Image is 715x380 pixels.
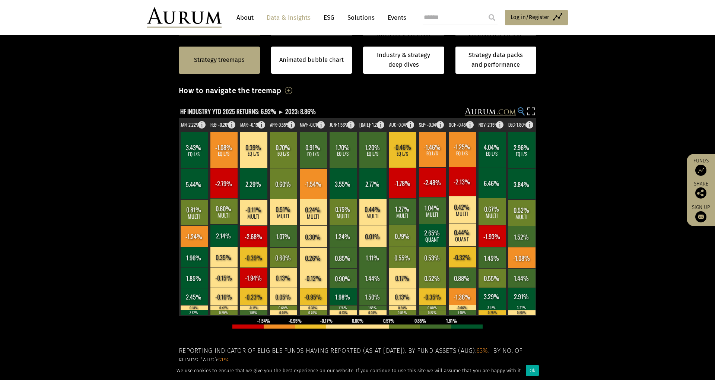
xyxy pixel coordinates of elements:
[320,11,338,25] a: ESG
[690,204,711,222] a: Sign up
[279,55,344,65] a: Animated bubble chart
[526,365,539,376] div: Ok
[695,211,706,222] img: Sign up to our newsletter
[695,187,706,199] img: Share this post
[476,347,488,355] span: 63%
[511,13,549,22] span: Log in/Register
[263,11,314,25] a: Data & Insights
[363,47,444,74] a: Industry & strategy deep dives
[194,55,245,65] a: Strategy treemaps
[179,84,281,97] h3: How to navigate the treemap
[179,346,536,366] h5: Reporting indicator of eligible funds having reported (as at [DATE]). By fund assets (Aug): . By ...
[505,10,568,25] a: Log in/Register
[484,10,499,25] input: Submit
[218,357,229,364] span: 51%
[233,11,257,25] a: About
[695,165,706,176] img: Access Funds
[455,47,537,74] a: Strategy data packs and performance
[690,181,711,199] div: Share
[344,11,378,25] a: Solutions
[690,158,711,176] a: Funds
[384,11,406,25] a: Events
[147,7,222,28] img: Aurum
